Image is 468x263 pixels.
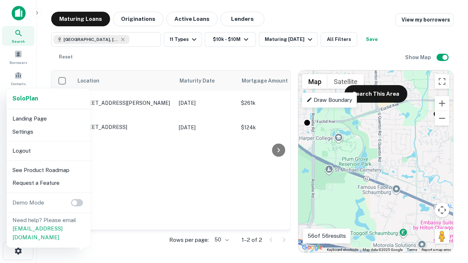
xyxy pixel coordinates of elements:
[10,125,88,138] li: Settings
[10,198,47,207] p: Demo Mode
[12,216,85,242] p: Need help? Please email
[431,181,468,216] iframe: Chat Widget
[12,95,38,102] strong: Solo Plan
[10,164,88,177] li: See Product Roadmap
[12,94,38,103] a: SoloPlan
[10,176,88,190] li: Request a Feature
[12,225,63,240] a: [EMAIL_ADDRESS][DOMAIN_NAME]
[10,112,88,125] li: Landing Page
[10,144,88,157] li: Logout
